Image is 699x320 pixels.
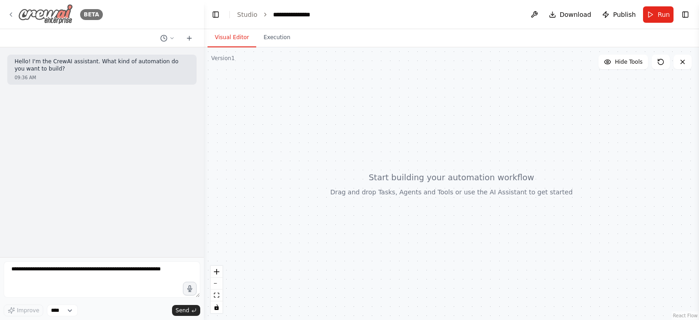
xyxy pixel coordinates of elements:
[643,6,674,23] button: Run
[157,33,178,44] button: Switch to previous chat
[211,290,223,301] button: fit view
[673,313,698,318] a: React Flow attribution
[598,6,639,23] button: Publish
[598,55,648,69] button: Hide Tools
[658,10,670,19] span: Run
[182,33,197,44] button: Start a new chat
[17,307,39,314] span: Improve
[15,74,189,81] div: 09:36 AM
[211,278,223,290] button: zoom out
[560,10,592,19] span: Download
[545,6,595,23] button: Download
[176,307,189,314] span: Send
[237,11,258,18] a: Studio
[80,9,103,20] div: BETA
[183,282,197,295] button: Click to speak your automation idea
[211,55,235,62] div: Version 1
[4,305,43,316] button: Improve
[15,58,189,72] p: Hello! I'm the CrewAI assistant. What kind of automation do you want to build?
[211,301,223,313] button: toggle interactivity
[211,266,223,313] div: React Flow controls
[679,8,692,21] button: Show right sidebar
[208,28,256,47] button: Visual Editor
[256,28,298,47] button: Execution
[237,10,318,19] nav: breadcrumb
[615,58,643,66] span: Hide Tools
[18,4,73,25] img: Logo
[613,10,636,19] span: Publish
[211,266,223,278] button: zoom in
[172,305,200,316] button: Send
[209,8,222,21] button: Hide left sidebar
